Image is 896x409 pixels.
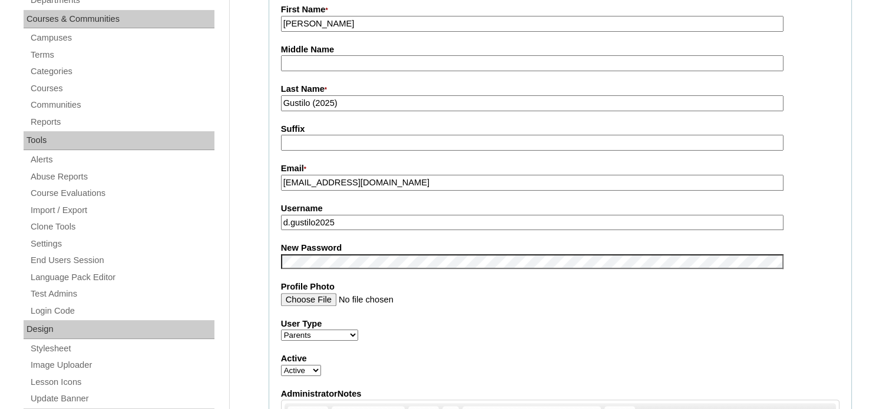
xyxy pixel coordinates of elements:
[281,123,839,135] label: Suffix
[29,186,214,201] a: Course Evaluations
[281,242,839,254] label: New Password
[281,202,839,215] label: Username
[29,287,214,301] a: Test Admins
[281,318,839,330] label: User Type
[281,44,839,56] label: Middle Name
[24,10,214,29] div: Courses & Communities
[29,237,214,251] a: Settings
[29,341,214,356] a: Stylesheet
[29,81,214,96] a: Courses
[29,169,214,184] a: Abuse Reports
[281,162,839,175] label: Email
[281,388,839,400] label: AdministratorNotes
[281,281,839,293] label: Profile Photo
[29,253,214,268] a: End Users Session
[29,115,214,129] a: Reports
[24,131,214,150] div: Tools
[29,358,214,373] a: Image Uploader
[29,98,214,112] a: Communities
[29,64,214,79] a: Categories
[281,353,839,365] label: Active
[29,31,214,45] a: Campuses
[29,375,214,390] a: Lesson Icons
[281,83,839,96] label: Last Name
[281,4,839,16] label: First Name
[29,203,214,218] a: Import / Export
[29,270,214,285] a: Language Pack Editor
[24,320,214,339] div: Design
[29,152,214,167] a: Alerts
[29,391,214,406] a: Update Banner
[29,48,214,62] a: Terms
[29,220,214,234] a: Clone Tools
[29,304,214,318] a: Login Code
